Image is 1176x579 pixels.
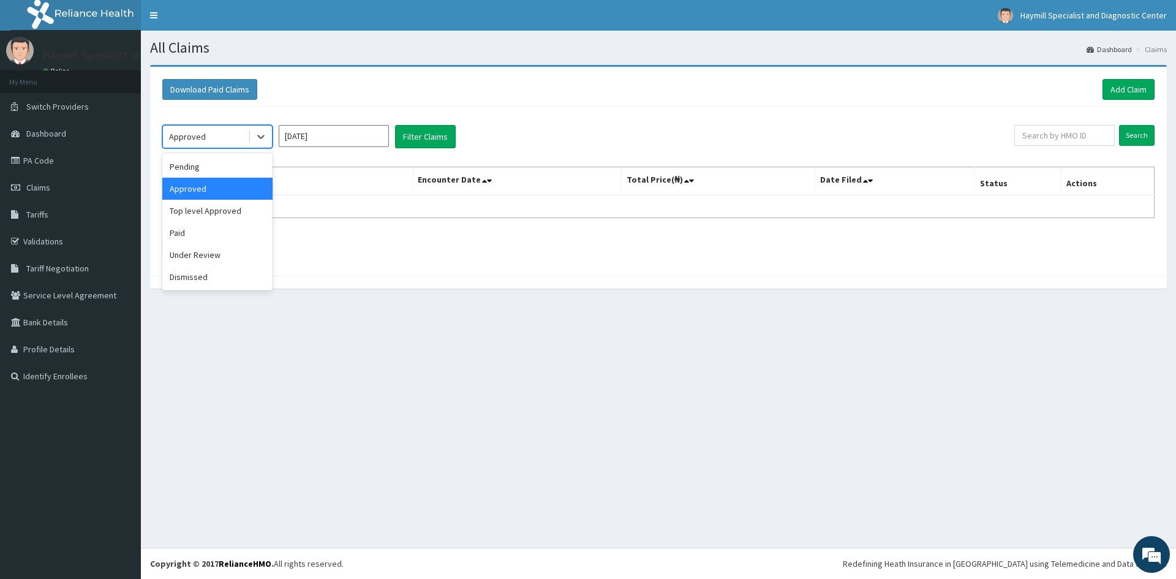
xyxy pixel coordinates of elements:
[6,37,34,64] img: User Image
[26,263,89,274] span: Tariff Negotiation
[162,79,257,100] button: Download Paid Claims
[162,156,273,178] div: Pending
[412,167,621,195] th: Encounter Date
[26,128,66,139] span: Dashboard
[26,101,89,112] span: Switch Providers
[1020,10,1167,21] span: Haymill Specialist and Diagnostic Center
[974,167,1061,195] th: Status
[150,558,274,569] strong: Copyright © 2017 .
[1014,125,1115,146] input: Search by HMO ID
[998,8,1013,23] img: User Image
[43,67,72,75] a: Online
[162,266,273,288] div: Dismissed
[141,548,1176,579] footer: All rights reserved.
[815,167,974,195] th: Date Filed
[162,200,273,222] div: Top level Approved
[150,40,1167,56] h1: All Claims
[219,558,271,569] a: RelianceHMO
[279,125,389,147] input: Select Month and Year
[169,131,206,143] div: Approved
[621,167,815,195] th: Total Price(₦)
[1133,44,1167,55] li: Claims
[163,167,413,195] th: Name
[162,178,273,200] div: Approved
[26,182,50,193] span: Claims
[26,209,48,220] span: Tariffs
[1119,125,1155,146] input: Search
[843,558,1167,570] div: Redefining Heath Insurance in [GEOGRAPHIC_DATA] using Telemedicine and Data Science!
[1102,79,1155,100] a: Add Claim
[162,222,273,244] div: Paid
[395,125,456,148] button: Filter Claims
[1087,44,1132,55] a: Dashboard
[43,50,237,61] p: Haymill Specialist and Diagnostic Center
[162,244,273,266] div: Under Review
[1061,167,1154,195] th: Actions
